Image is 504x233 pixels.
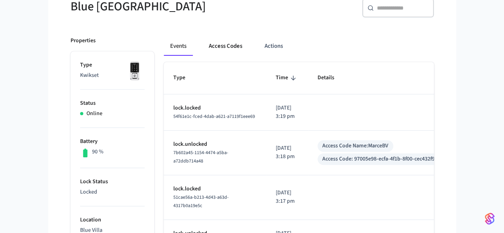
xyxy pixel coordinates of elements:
[485,212,494,225] img: SeamLogoGradient.69752ec5.svg
[276,189,298,206] p: [DATE] 3:17 pm
[80,99,145,108] p: Status
[318,72,345,84] span: Details
[80,178,145,186] p: Lock Status
[173,140,257,149] p: lock.unlocked
[202,37,249,56] button: Access Codes
[71,37,96,45] p: Properties
[173,104,257,112] p: lock.locked
[80,188,145,196] p: Locked
[80,71,145,80] p: Kwikset
[173,72,196,84] span: Type
[276,72,298,84] span: Time
[173,113,255,120] span: 54f61e1c-fced-4dab-a621-a7119f1eee69
[80,137,145,146] p: Battery
[173,149,228,164] span: 7b602a45-1154-4474-a5ba-a72ddb714a48
[322,155,446,163] div: Access Code: 97005e98-ecfa-4f1b-8f00-cec432f9b831
[92,148,104,156] p: 90 %
[322,142,388,150] div: Access Code Name: MarceBV
[258,37,289,56] button: Actions
[80,216,145,224] p: Location
[173,185,257,193] p: lock.locked
[276,144,298,161] p: [DATE] 3:18 pm
[86,110,102,118] p: Online
[173,194,229,209] span: 51cae56a-b213-4d43-a63d-4317b0a19e5c
[164,37,193,56] button: Events
[125,61,145,81] img: Kwikset Halo Touchscreen Wifi Enabled Smart Lock, Polished Chrome, Front
[276,104,298,121] p: [DATE] 3:19 pm
[80,61,145,69] p: Type
[164,37,434,56] div: ant example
